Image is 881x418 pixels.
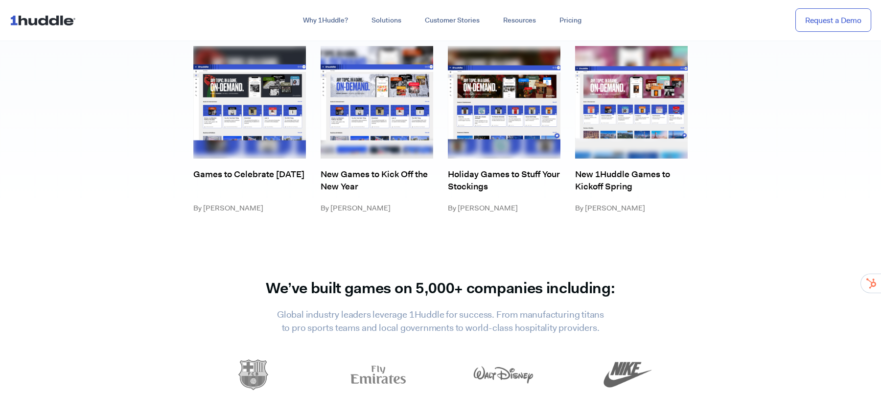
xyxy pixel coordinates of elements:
[448,203,560,213] p: By [PERSON_NAME]
[491,12,548,29] a: Resources
[193,168,306,193] a: Games to Celebrate [DATE]
[191,280,690,299] h2: We’ve built games on 5,000+ companies including:
[472,364,534,386] img: Font-Walt-Disney-logo-scaled.jpg
[795,8,871,32] a: Request a Demo
[548,12,593,29] a: Pricing
[597,361,659,389] img: Untitled-3-26-1.png
[413,12,491,29] a: Customer Stories
[274,308,607,334] h2: Global industry leaders leverage 1Huddle for success. From manufacturing titans to pro sports tea...
[10,11,80,29] img: ...
[321,203,433,213] p: By [PERSON_NAME]
[238,359,269,390] img: Barcelona-logo.png
[350,361,406,389] img: Emirates-Symbol-1.png
[321,168,433,193] a: New Games to Kick Off the New Year
[360,12,413,29] a: Solutions
[193,203,306,213] p: By [PERSON_NAME]
[448,168,560,193] a: Holiday Games to Stuff Your Stockings
[291,12,360,29] a: Why 1Huddle?
[575,168,688,193] a: New 1Huddle Games to Kickoff Spring
[575,203,688,213] p: By [PERSON_NAME]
